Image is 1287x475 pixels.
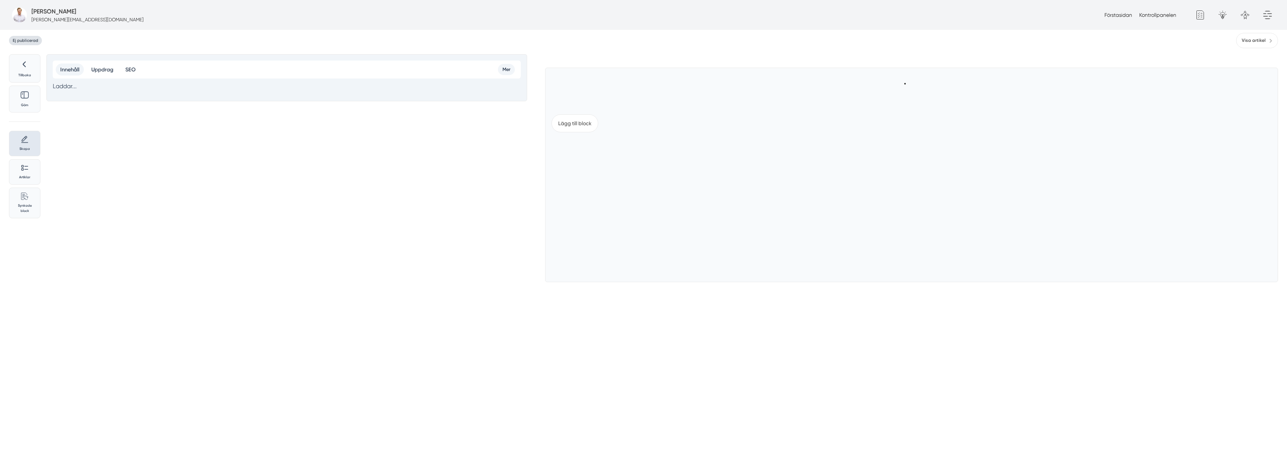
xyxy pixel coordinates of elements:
[31,16,144,23] p: [PERSON_NAME][EMAIL_ADDRESS][DOMAIN_NAME]
[498,64,515,75] button: Mer
[14,73,36,78] p: Tillbaka
[551,114,598,132] button: Lägg till block
[12,7,27,22] img: foretagsbild-pa-smartproduktion-en-webbyraer-i-dalarnas-lan.jpg
[53,81,521,91] p: Laddar...
[87,64,118,75] button: Uppdrag
[1104,12,1132,18] a: Förstasidan
[14,146,36,151] p: Skapa
[9,36,42,45] span: Ej publicerad
[14,175,36,180] p: Artiklar
[14,203,36,213] p: Synkade block
[1139,12,1176,18] a: Kontrollpanelen
[14,102,36,108] p: Göm
[56,64,84,75] button: Innehåll
[31,7,76,16] h5: Administratör
[1242,37,1266,44] span: Visa artikel
[1236,33,1278,48] a: Visa artikel
[121,64,140,75] button: SEO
